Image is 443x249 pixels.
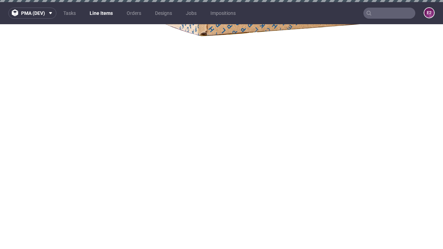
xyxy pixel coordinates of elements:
a: Jobs [182,8,201,19]
a: Tasks [59,8,80,19]
a: Line Items [85,8,117,19]
a: Impositions [206,8,240,19]
a: Orders [123,8,145,19]
a: Designs [151,8,176,19]
span: pma (dev) [21,11,45,16]
button: pma (dev) [8,8,56,19]
figcaption: e2 [424,8,434,18]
